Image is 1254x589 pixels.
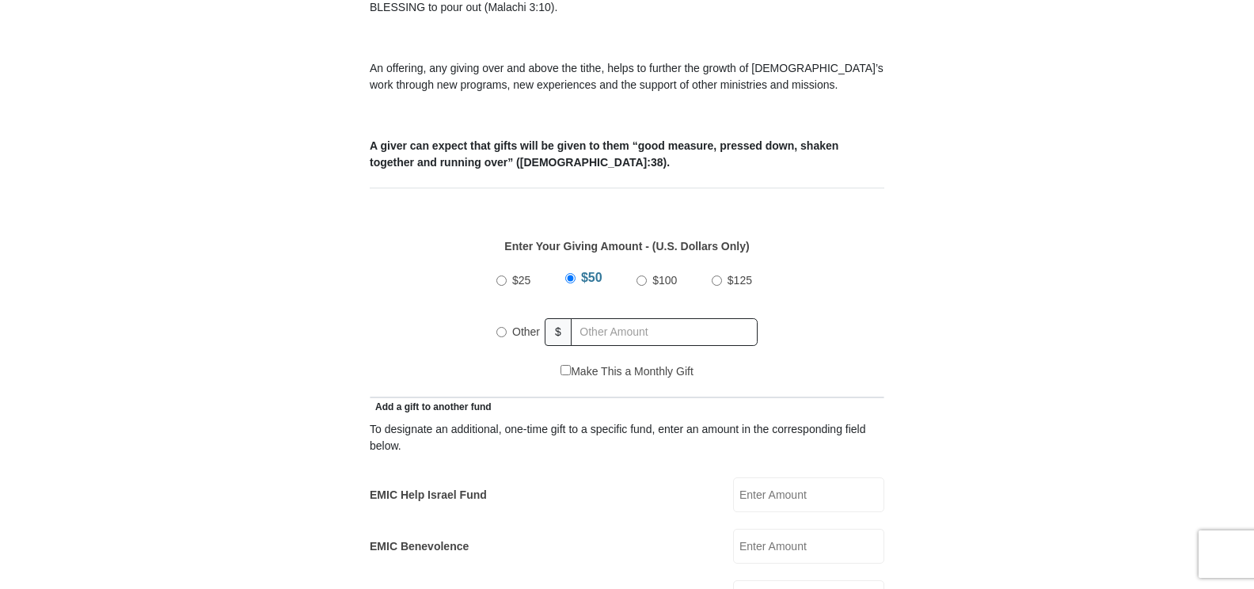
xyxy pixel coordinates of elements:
[733,477,884,512] input: Enter Amount
[571,318,758,346] input: Other Amount
[733,529,884,564] input: Enter Amount
[545,318,572,346] span: $
[370,60,884,93] p: An offering, any giving over and above the tithe, helps to further the growth of [DEMOGRAPHIC_DAT...
[560,365,571,375] input: Make This a Monthly Gift
[512,274,530,287] span: $25
[504,240,749,253] strong: Enter Your Giving Amount - (U.S. Dollars Only)
[370,538,469,555] label: EMIC Benevolence
[370,401,492,412] span: Add a gift to another fund
[652,274,677,287] span: $100
[370,421,884,454] div: To designate an additional, one-time gift to a specific fund, enter an amount in the correspondin...
[581,271,602,284] span: $50
[560,363,693,380] label: Make This a Monthly Gift
[370,487,487,503] label: EMIC Help Israel Fund
[512,325,540,338] span: Other
[728,274,752,287] span: $125
[370,139,838,169] b: A giver can expect that gifts will be given to them “good measure, pressed down, shaken together ...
